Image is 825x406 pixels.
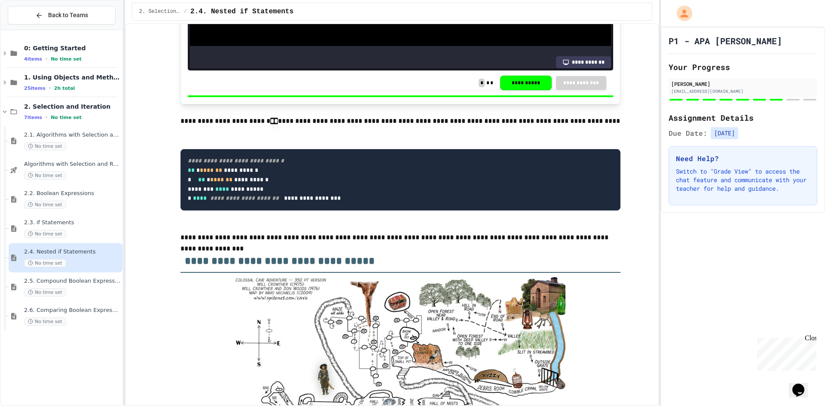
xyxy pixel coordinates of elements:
span: 2h total [54,85,75,91]
span: 2.1. Algorithms with Selection and Repetition [24,131,121,139]
div: My Account [668,3,694,23]
span: 2.6. Comparing Boolean Expressions ([PERSON_NAME] Laws) [24,307,121,314]
span: No time set [51,115,82,120]
span: 2. Selection and Iteration [139,8,180,15]
span: No time set [24,201,66,209]
span: 2.4. Nested if Statements [190,6,293,17]
span: [DATE] [711,127,738,139]
span: 25 items [24,85,46,91]
iframe: chat widget [754,334,816,371]
span: No time set [24,171,66,180]
span: No time set [24,259,66,267]
span: Back to Teams [48,11,88,20]
h3: Need Help? [676,153,810,164]
iframe: chat widget [789,372,816,397]
span: 2.4. Nested if Statements [24,248,121,256]
h2: Your Progress [669,61,817,73]
span: • [49,85,51,92]
span: No time set [24,142,66,150]
span: 2.5. Compound Boolean Expressions [24,278,121,285]
span: • [46,114,47,121]
span: / [184,8,187,15]
span: 2. Selection and Iteration [24,103,121,110]
div: Chat with us now!Close [3,3,59,55]
span: 4 items [24,56,42,62]
span: 2.2. Boolean Expressions [24,190,121,197]
span: 1. Using Objects and Methods [24,73,121,81]
span: No time set [24,230,66,238]
span: 7 items [24,115,42,120]
span: No time set [24,288,66,296]
span: No time set [24,317,66,326]
div: [EMAIL_ADDRESS][DOMAIN_NAME] [671,88,815,95]
span: No time set [51,56,82,62]
h2: Assignment Details [669,112,817,124]
span: 0: Getting Started [24,44,121,52]
span: Algorithms with Selection and Repetition - Topic 2.1 [24,161,121,168]
div: [PERSON_NAME] [671,80,815,88]
span: • [46,55,47,62]
span: 2.3. if Statements [24,219,121,226]
span: Due Date: [669,128,707,138]
p: Switch to "Grade View" to access the chat feature and communicate with your teacher for help and ... [676,167,810,193]
h1: P1 - APA [PERSON_NAME] [669,35,782,47]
